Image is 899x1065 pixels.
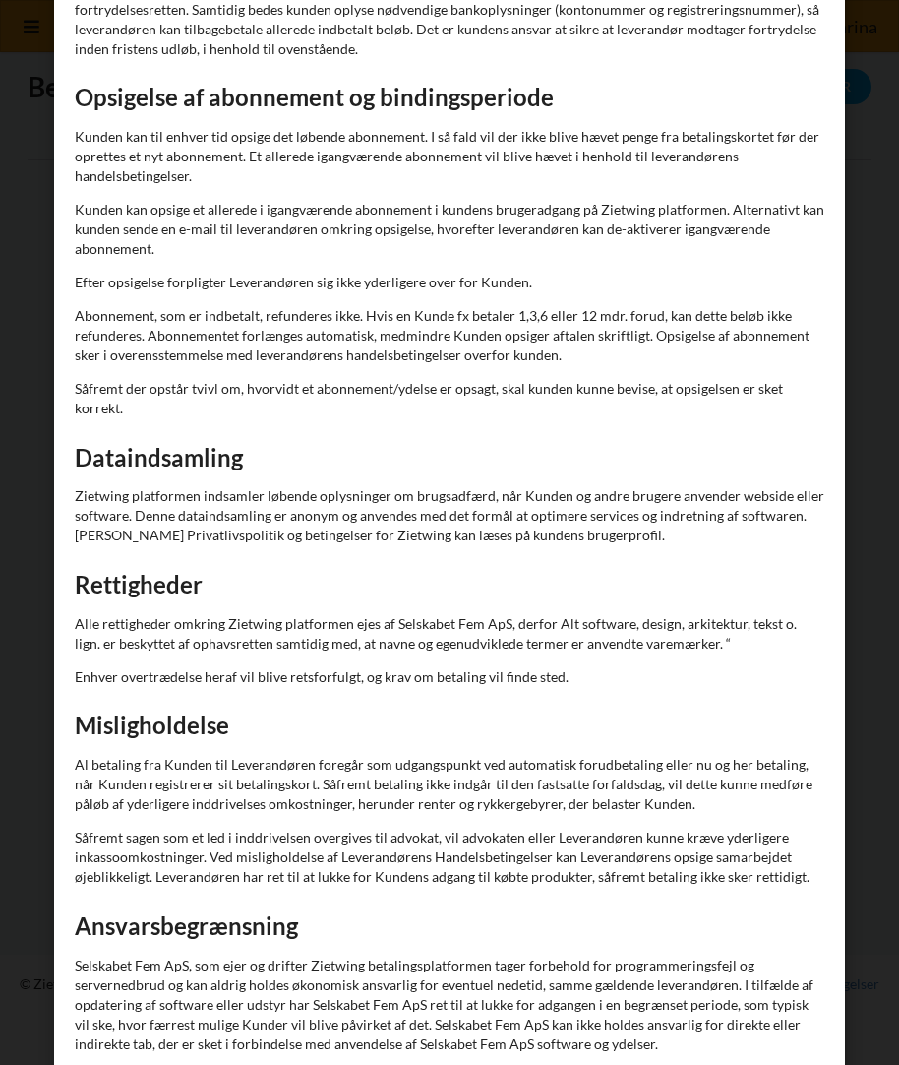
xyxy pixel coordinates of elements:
[75,443,824,473] h2: Dataindsamling
[75,711,824,741] h2: Misligholdelse
[75,273,824,292] p: Efter opsigelse forpligter Leverandøren sig ikke yderligere over for Kunden.
[75,667,824,687] p: Enhver overtrædelse heraf vil blive retsforfulgt, og krav om betaling vil finde sted.
[75,956,824,1054] p: Selskabet Fem ApS, som ejer og drifter Zietwing betalingsplatformen tager forbehold for programme...
[75,83,824,113] h2: Opsigelse af abonnement og bindingsperiode
[75,306,824,365] p: Abonnement, som er indbetalt, refunderes ikke. Hvis en Kunde fx betaler 1,3,6 eller 12 mdr. forud...
[75,911,824,942] h2: Ansvarsbegrænsning
[75,486,824,545] p: Zietwing platformen indsamler løbende oplysninger om brugsadfærd, når Kunden og andre brugere anv...
[75,755,824,814] p: Al betaling fra Kunden til Leverandøren foregår som udgangspunkt ved automatisk forudbetaling ell...
[75,570,824,600] h2: Rettigheder
[75,614,824,654] p: Alle rettigheder omkring Zietwing platformen ejes af Selskabet Fem ApS, derfor Alt software, desi...
[75,828,824,887] p: Såfremt sagen som et led i inddrivelsen overgives til advokat, vil advokaten eller Leverandøren k...
[75,379,824,418] p: Såfremt der opstår tvivl om, hvorvidt et abonnement/ydelse er opsagt, skal kunden kunne bevise, a...
[75,127,824,186] p: Kunden kan til enhver tid opsige det løbende abonnement. I så fald vil der ikke blive hævet penge...
[75,200,824,259] p: Kunden kan opsige et allerede i igangværende abonnement i kundens brugeradgang på Zietwing platfo...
